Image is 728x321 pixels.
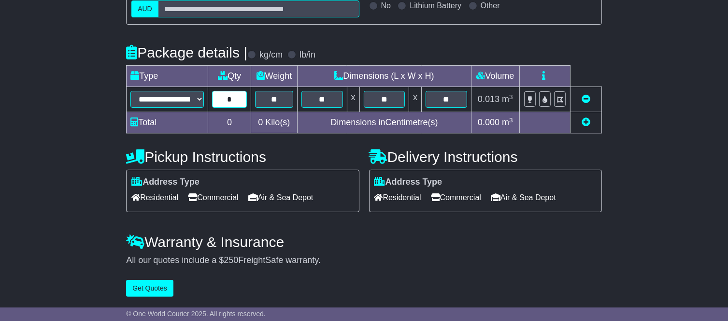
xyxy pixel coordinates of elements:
label: Address Type [131,177,200,188]
td: Kilo(s) [251,112,298,133]
h4: Delivery Instructions [369,149,602,165]
span: © One World Courier 2025. All rights reserved. [126,310,266,318]
td: x [347,87,359,112]
span: 0.013 [478,94,500,104]
td: Qty [208,66,251,87]
td: Dimensions (L x W x H) [298,66,471,87]
button: Get Quotes [126,280,173,297]
td: Volume [471,66,519,87]
h4: Warranty & Insurance [126,234,602,250]
span: 0 [258,117,263,127]
span: Residential [374,190,421,205]
label: No [381,1,391,10]
label: lb/in [300,50,315,60]
label: Address Type [374,177,443,188]
h4: Package details | [126,44,247,60]
td: Dimensions in Centimetre(s) [298,112,471,133]
span: Air & Sea Depot [248,190,314,205]
span: 0.000 [478,117,500,127]
span: m [502,94,513,104]
h4: Pickup Instructions [126,149,359,165]
label: Lithium Battery [410,1,461,10]
td: x [409,87,422,112]
sup: 3 [509,117,513,124]
label: kg/cm [259,50,283,60]
span: 250 [224,255,238,265]
td: Type [127,66,208,87]
td: Weight [251,66,298,87]
label: AUD [131,0,158,17]
a: Remove this item [582,94,590,104]
span: Air & Sea Depot [491,190,556,205]
sup: 3 [509,93,513,101]
span: Commercial [431,190,481,205]
span: Commercial [188,190,238,205]
a: Add new item [582,117,590,127]
td: 0 [208,112,251,133]
span: m [502,117,513,127]
td: Total [127,112,208,133]
span: Residential [131,190,178,205]
label: Other [481,1,500,10]
div: All our quotes include a $ FreightSafe warranty. [126,255,602,266]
